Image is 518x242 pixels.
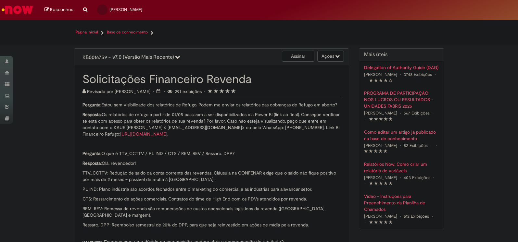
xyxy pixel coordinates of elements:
span: Revisado por [PERSON_NAME] [82,89,152,94]
span: [PERSON_NAME] [109,7,142,12]
span: 82 Exibições [404,143,428,148]
span: [PERSON_NAME] [364,110,397,116]
span: KB0016759 [82,54,107,61]
span: • [364,179,368,188]
span: • [153,89,155,94]
span: • [433,70,437,79]
h2: Artigos Mais Úteis [364,52,439,58]
p: CTS: Ressarcimento de ações comerciais. Contratos do time de High End com os PDVs atendidos por r... [82,196,341,202]
span: [PERSON_NAME] [364,143,397,148]
span: Rascunhos [50,6,73,13]
span: • [398,109,402,117]
p: TTV_CCTTV: Redução de saldo da conta corrente das revendas. Cláusula na CONFENAR exige que o sald... [82,170,341,183]
span: • [434,141,438,150]
span: • [398,212,402,221]
a: Rascunhos [44,7,73,13]
span: • [204,89,207,94]
strong: Resposta: [82,160,102,166]
div: Artigos Mais Úteis [359,61,444,229]
a: [URL][DOMAIN_NAME] [120,131,167,137]
span: 403 Exibições [404,175,430,180]
a: Delegation of Authority Guide (DAG) [364,64,439,71]
a: Como editar um artigo já publicado na base de conhecimento [364,129,439,142]
span: • [164,89,166,94]
h1: Solicitações Financeiro Revenda [82,73,341,85]
i: 3 [220,89,224,93]
span: • [398,70,402,79]
p: Os relatórios de refugo a partir de 01/05 passaram a ser disponibilizados via Power BI (link ao f... [82,111,341,137]
span: • [398,141,402,150]
a: Base de conhecimento [107,30,148,35]
span: • [364,218,368,227]
span: • [364,115,368,124]
p: REM. REV: Remessa de revenda são remunerações de custos operacionais logísticos da revenda ([GEOG... [82,205,341,218]
button: 7.0 (Versão Mais Recente) [112,52,180,63]
strong: Pergunta: [82,102,101,108]
span: • [430,212,434,221]
p: PL IND: Plano indústria são acordos fechados entre o marketing do comercial e as indústrias para ... [82,186,341,192]
strong: Pergunta: [82,151,101,156]
button: Mais ações. [317,51,344,62]
span: 567 Exibições [404,110,430,116]
img: ServiceNow [1,3,34,16]
a: Página inicial [76,30,98,35]
button: Assinar [282,51,314,62]
a: Video - Instruções para Preenchimento da Planilha de Chamados [364,193,439,212]
i: 2 [214,89,218,93]
span: [PERSON_NAME] [364,213,397,219]
a: PROGRAMA DE PARTICIPAÇÃO NOS LUCROS OU RESULTADOS - UNIDADES FABRIS 2025 [364,90,439,109]
span: [PERSON_NAME] [364,72,397,77]
span: • [432,173,436,182]
span: • [364,76,368,85]
span: 512 Exibições [404,213,429,219]
i: 4 [225,89,230,93]
span: 291 exibições [175,89,202,94]
p: Olá, revendedor! [82,160,341,166]
p: Estou sem visibilidade dos relatórios de Refugo. Podem me enviar os relatórios das cobranças de R... [82,102,341,108]
span: • [431,109,435,117]
span: 3748 Exibições [404,72,432,77]
strong: Resposta: [82,112,102,117]
i: 1 [208,89,212,93]
span: • [398,173,402,182]
a: Relatórios Now: Como criar um relatório de variáveis [364,161,439,174]
span: [PERSON_NAME] [364,175,397,180]
span: - [108,54,180,61]
p: O que é TTV_CCTTV / PL IND / CTS / REM. REV / Ressarc. DPP? [82,150,341,157]
i: 5 [231,89,236,93]
span: Classificação média do artigo - 5.0 de 5 estrelas [208,89,236,94]
span: • [429,141,433,150]
p: Ressarc. DPP: Reembolso semestral de 20% do DPP, para que seja reinvestido em ações de mídia pela... [82,222,341,228]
